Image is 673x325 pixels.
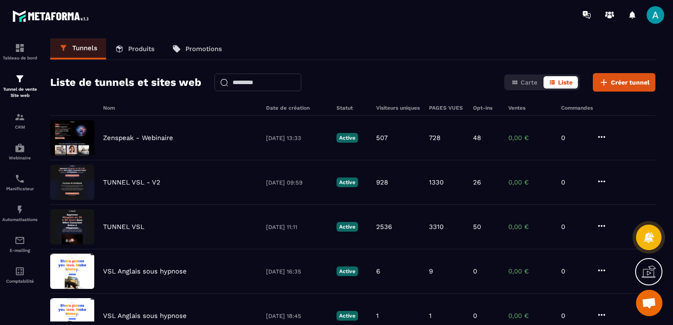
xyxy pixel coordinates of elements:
[508,105,552,111] h6: Ventes
[15,204,25,215] img: automations
[2,259,37,290] a: accountantaccountantComptabilité
[15,143,25,153] img: automations
[561,134,588,142] p: 0
[429,178,444,186] p: 1330
[2,86,37,99] p: Tunnel de vente Site web
[2,198,37,229] a: automationsautomationsAutomatisations
[336,177,358,187] p: Active
[15,43,25,53] img: formation
[473,134,481,142] p: 48
[473,178,481,186] p: 26
[103,312,187,320] p: VSL Anglais sous hypnose
[336,105,367,111] h6: Statut
[106,38,163,59] a: Produits
[561,223,588,231] p: 0
[429,312,432,320] p: 1
[266,313,328,319] p: [DATE] 18:45
[2,248,37,253] p: E-mailing
[15,266,25,277] img: accountant
[521,79,537,86] span: Carte
[2,186,37,191] p: Planificateur
[558,79,573,86] span: Liste
[508,178,552,186] p: 0,00 €
[506,76,543,89] button: Carte
[473,312,477,320] p: 0
[266,268,328,275] p: [DATE] 16:35
[544,76,578,89] button: Liste
[72,44,97,52] p: Tunnels
[429,134,440,142] p: 728
[508,134,552,142] p: 0,00 €
[508,267,552,275] p: 0,00 €
[376,105,420,111] h6: Visiteurs uniques
[561,105,593,111] h6: Commandes
[376,312,379,320] p: 1
[561,267,588,275] p: 0
[15,112,25,122] img: formation
[473,223,481,231] p: 50
[15,174,25,184] img: scheduler
[103,134,173,142] p: Zenspeak - Webinaire
[2,136,37,167] a: automationsautomationsWebinaire
[561,312,588,320] p: 0
[266,105,328,111] h6: Date de création
[2,125,37,129] p: CRM
[185,45,222,53] p: Promotions
[266,224,328,230] p: [DATE] 11:11
[50,254,94,289] img: image
[508,312,552,320] p: 0,00 €
[2,55,37,60] p: Tableau de bord
[336,222,358,232] p: Active
[593,73,655,92] button: Créer tunnel
[50,165,94,200] img: image
[2,217,37,222] p: Automatisations
[2,167,37,198] a: schedulerschedulerPlanificateur
[376,134,388,142] p: 507
[128,45,155,53] p: Produits
[473,267,477,275] p: 0
[50,209,94,244] img: image
[103,223,144,231] p: TUNNEL VSL
[266,135,328,141] p: [DATE] 13:33
[429,267,433,275] p: 9
[473,105,499,111] h6: Opt-ins
[336,266,358,276] p: Active
[2,279,37,284] p: Comptabilité
[2,229,37,259] a: emailemailE-mailing
[429,105,464,111] h6: PAGES VUES
[50,38,106,59] a: Tunnels
[336,133,358,143] p: Active
[15,74,25,84] img: formation
[2,155,37,160] p: Webinaire
[2,36,37,67] a: formationformationTableau de bord
[12,8,92,24] img: logo
[2,105,37,136] a: formationformationCRM
[50,120,94,155] img: image
[50,74,201,91] h2: Liste de tunnels et sites web
[429,223,444,231] p: 3310
[508,223,552,231] p: 0,00 €
[2,67,37,105] a: formationformationTunnel de vente Site web
[103,178,160,186] p: TUNNEL VSL - V2
[611,78,650,87] span: Créer tunnel
[561,178,588,186] p: 0
[336,311,358,321] p: Active
[163,38,231,59] a: Promotions
[636,290,662,316] div: Ouvrir le chat
[15,235,25,246] img: email
[266,179,328,186] p: [DATE] 09:59
[376,223,392,231] p: 2536
[103,105,257,111] h6: Nom
[376,267,380,275] p: 6
[376,178,388,186] p: 928
[103,267,187,275] p: VSL Anglais sous hypnose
